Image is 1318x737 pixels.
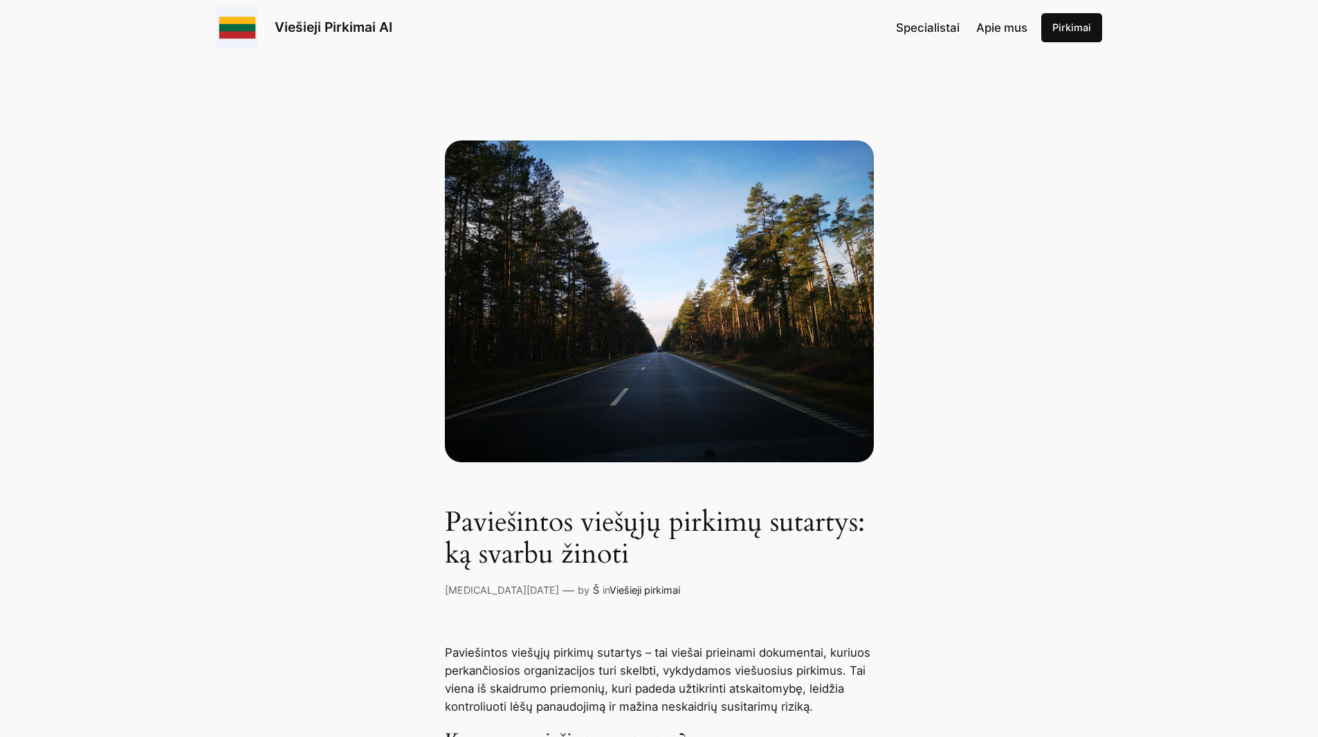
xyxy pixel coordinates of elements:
p: — [562,581,574,599]
a: Pirkimai [1041,13,1102,42]
a: Viešieji Pirkimai AI [275,19,392,35]
p: Paviešintos viešųjų pirkimų sutartys – tai viešai prieinami dokumentai, kuriuos perkančiosios org... [445,644,874,716]
a: Viešieji pirkimai [610,584,680,596]
a: Specialistai [896,19,960,37]
a: [MEDICAL_DATA][DATE] [445,584,559,596]
h1: Paviešintos viešųjų pirkimų sutartys: ką svarbu žinoti [445,507,874,570]
: asphalt road in between trees [445,140,874,462]
p: by [578,583,589,598]
img: Viešieji pirkimai logo [217,7,258,48]
nav: Navigation [896,19,1027,37]
span: Apie mus [976,21,1027,35]
span: in [603,584,610,596]
a: Š [593,584,599,596]
span: Specialistai [896,21,960,35]
a: Apie mus [976,19,1027,37]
